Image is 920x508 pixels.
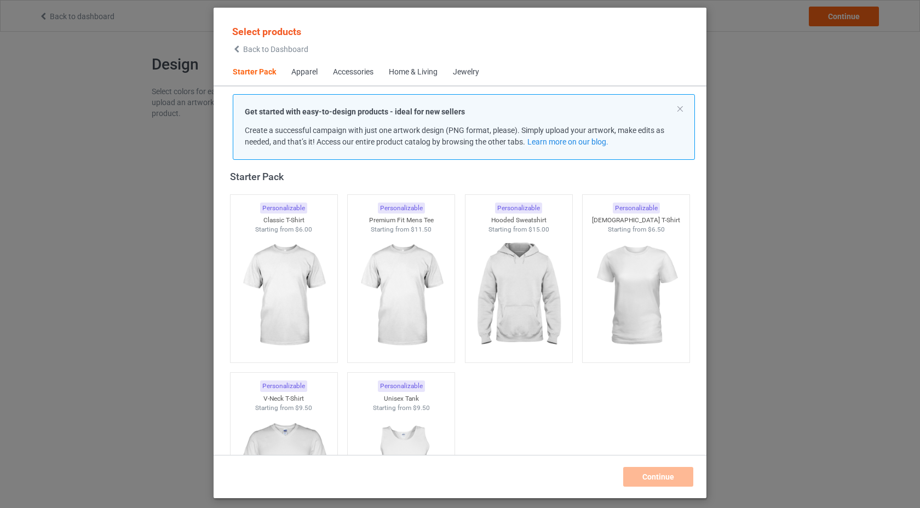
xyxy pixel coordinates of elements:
span: $6.00 [295,226,312,233]
div: Unisex Tank [348,394,455,403]
div: Classic T-Shirt [231,216,337,225]
div: Hooded Sweatshirt [465,216,572,225]
img: regular.jpg [235,234,333,357]
span: $11.50 [411,226,432,233]
div: Apparel [291,67,318,78]
div: Starting from [583,225,689,234]
a: Learn more on our blog. [527,137,608,146]
div: Starting from [231,225,337,234]
span: Select products [232,26,301,37]
div: Starting from [348,225,455,234]
img: regular.jpg [470,234,568,357]
div: Starting from [231,403,337,413]
div: Personalizable [378,380,425,392]
div: Personalizable [378,203,425,214]
div: Personalizable [495,203,542,214]
span: Starter Pack [225,59,284,85]
span: $15.00 [528,226,549,233]
img: regular.jpg [587,234,685,357]
span: $9.50 [413,404,430,412]
span: Back to Dashboard [243,45,308,54]
div: Personalizable [260,380,307,392]
img: regular.jpg [352,234,450,357]
span: Create a successful campaign with just one artwork design (PNG format, please). Simply upload you... [245,126,664,146]
div: V-Neck T-Shirt [231,394,337,403]
div: Starting from [348,403,455,413]
div: Home & Living [389,67,438,78]
div: Jewelry [453,67,479,78]
span: $6.50 [648,226,665,233]
strong: Get started with easy-to-design products - ideal for new sellers [245,107,465,116]
div: Starting from [465,225,572,234]
span: $9.50 [295,404,312,412]
div: Starter Pack [230,170,695,183]
div: Personalizable [260,203,307,214]
div: Personalizable [613,203,660,214]
div: [DEMOGRAPHIC_DATA] T-Shirt [583,216,689,225]
div: Premium Fit Mens Tee [348,216,455,225]
div: Accessories [333,67,373,78]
